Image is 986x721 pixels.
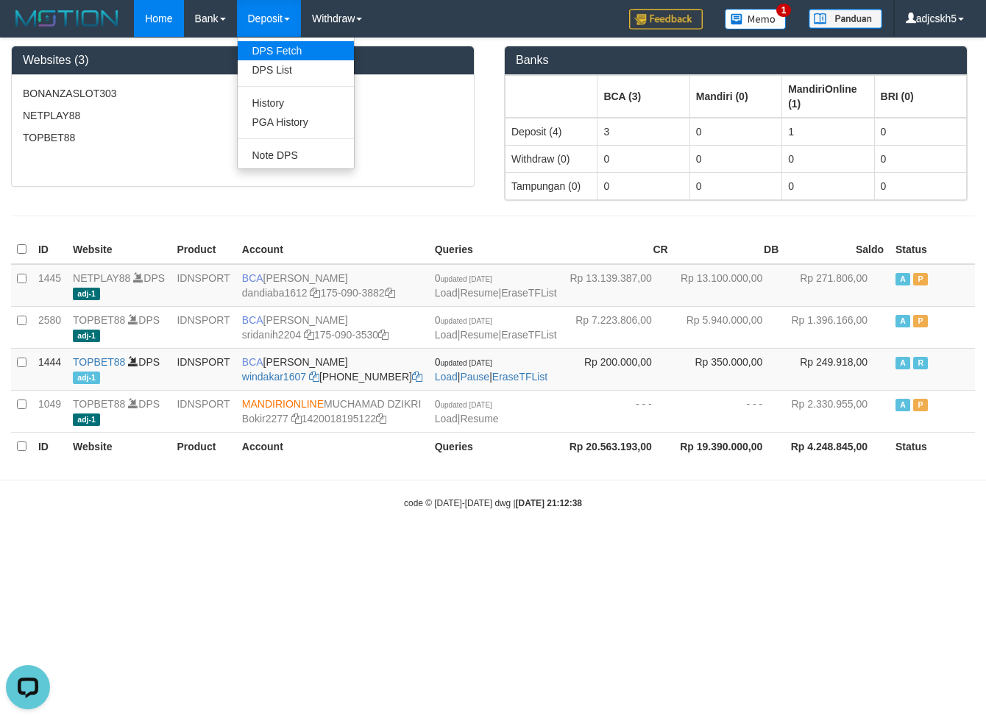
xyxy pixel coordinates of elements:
[32,306,67,348] td: 2580
[874,145,966,172] td: 0
[913,357,928,369] span: Running
[874,75,966,118] th: Group: activate to sort column ascending
[516,498,582,508] strong: [DATE] 21:12:38
[809,9,882,29] img: panduan.png
[913,315,928,327] span: Paused
[73,330,100,342] span: adj-1
[412,371,422,383] a: Copy 5115121526 to clipboard
[895,399,910,411] span: Active
[242,272,263,284] span: BCA
[32,348,67,390] td: 1444
[32,264,67,307] td: 1445
[563,264,674,307] td: Rp 13.139.387,00
[404,498,582,508] small: code © [DATE]-[DATE] dwg |
[291,413,302,425] a: Copy Bokir2277 to clipboard
[435,356,548,383] span: | |
[236,390,429,432] td: MUCHAMAD DZIKRI 1420018195122
[171,432,235,460] th: Product
[597,172,689,199] td: 0
[597,75,689,118] th: Group: activate to sort column ascending
[460,371,489,383] a: Pause
[73,356,125,368] a: TOPBET88
[782,75,874,118] th: Group: activate to sort column ascending
[73,372,100,384] span: adj-1
[171,306,235,348] td: IDNSPORT
[242,398,324,410] span: MANDIRIONLINE
[895,315,910,327] span: Active
[782,172,874,199] td: 0
[516,54,956,67] h3: Banks
[895,357,910,369] span: Active
[440,359,492,367] span: updated [DATE]
[238,113,354,132] a: PGA History
[23,54,463,67] h3: Websites (3)
[23,86,463,101] p: BONANZASLOT303
[913,399,928,411] span: Paused
[674,306,785,348] td: Rp 5.940.000,00
[67,235,171,264] th: Website
[674,264,785,307] td: Rp 13.100.000,00
[784,306,890,348] td: Rp 1.396.166,00
[67,264,171,307] td: DPS
[597,118,689,146] td: 3
[435,413,458,425] a: Load
[784,235,890,264] th: Saldo
[506,145,597,172] td: Withdraw (0)
[784,264,890,307] td: Rp 271.806,00
[378,329,389,341] a: Copy 1750903530 to clipboard
[506,75,597,118] th: Group: activate to sort column ascending
[435,329,458,341] a: Load
[440,401,492,409] span: updated [DATE]
[776,4,792,17] span: 1
[435,314,492,326] span: 0
[67,306,171,348] td: DPS
[629,9,703,29] img: Feedback.jpg
[309,371,319,383] a: Copy windakar1607 to clipboard
[725,9,787,29] img: Button%20Memo.svg
[782,118,874,146] td: 1
[506,118,597,146] td: Deposit (4)
[784,432,890,460] th: Rp 4.248.845,00
[435,287,458,299] a: Load
[689,172,781,199] td: 0
[782,145,874,172] td: 0
[236,235,429,264] th: Account
[11,7,123,29] img: MOTION_logo.png
[460,287,498,299] a: Resume
[171,390,235,432] td: IDNSPORT
[563,235,674,264] th: CR
[913,273,928,285] span: Paused
[67,348,171,390] td: DPS
[689,145,781,172] td: 0
[236,306,429,348] td: [PERSON_NAME] 175-090-3530
[890,432,975,460] th: Status
[890,235,975,264] th: Status
[242,356,263,368] span: BCA
[32,390,67,432] td: 1049
[435,272,492,284] span: 0
[501,287,556,299] a: EraseTFList
[435,398,492,410] span: 0
[242,287,308,299] a: dandiaba1612
[874,172,966,199] td: 0
[385,287,395,299] a: Copy 1750903882 to clipboard
[236,264,429,307] td: [PERSON_NAME] 175-090-3882
[501,329,556,341] a: EraseTFList
[435,314,557,341] span: | |
[563,348,674,390] td: Rp 200.000,00
[32,235,67,264] th: ID
[310,287,320,299] a: Copy dandiaba1612 to clipboard
[492,371,547,383] a: EraseTFList
[435,272,557,299] span: | |
[376,413,386,425] a: Copy 1420018195122 to clipboard
[895,273,910,285] span: Active
[242,371,306,383] a: windakar1607
[674,348,785,390] td: Rp 350.000,00
[73,398,125,410] a: TOPBET88
[440,317,492,325] span: updated [DATE]
[238,93,354,113] a: History
[238,60,354,79] a: DPS List
[23,108,463,123] p: NETPLAY88
[563,306,674,348] td: Rp 7.223.806,00
[242,413,288,425] a: Bokir2277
